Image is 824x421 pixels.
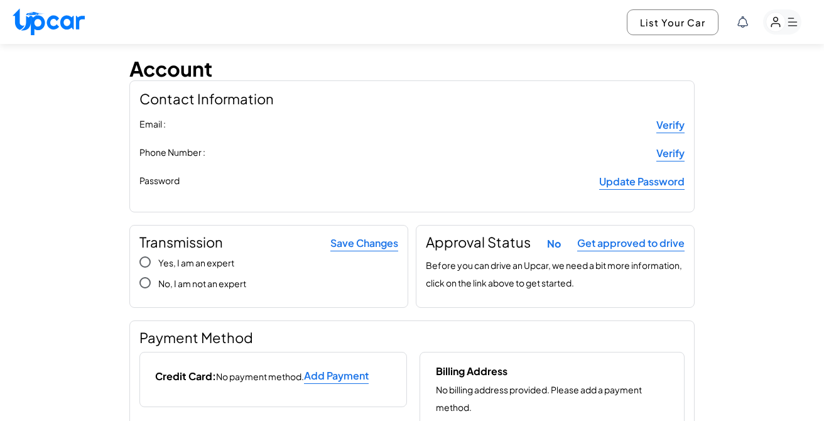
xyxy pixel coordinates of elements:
[577,236,685,251] a: Get approved to drive
[599,174,685,190] a: Update Password
[155,370,216,382] h3: Credit Card:
[139,235,223,249] h2: Transmission
[304,368,369,384] button: Add Payment
[139,174,303,190] label: Password
[13,8,85,35] img: Upcar Logo
[436,365,507,377] h3: Billing Address
[547,235,561,253] p: No
[330,236,398,251] div: Save Changes
[426,256,685,292] p: Before you can drive an Upcar, we need a bit more information, click on the link above to get sta...
[158,278,246,289] span: No, I am not an expert
[627,9,718,35] button: List Your Car
[139,331,253,344] h2: Payment Method
[216,368,304,385] p: No payment method.
[139,118,303,133] label: Email :
[426,235,531,249] h2: Approval Status
[436,381,672,416] p: No billing address provided. Please add a payment method.
[656,146,685,161] a: Verify
[656,118,685,133] a: Verify
[158,257,234,268] span: Yes, I am an expert
[139,90,685,107] h2: Contact Information
[129,57,212,80] h1: Account
[139,146,303,161] label: Phone Number :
